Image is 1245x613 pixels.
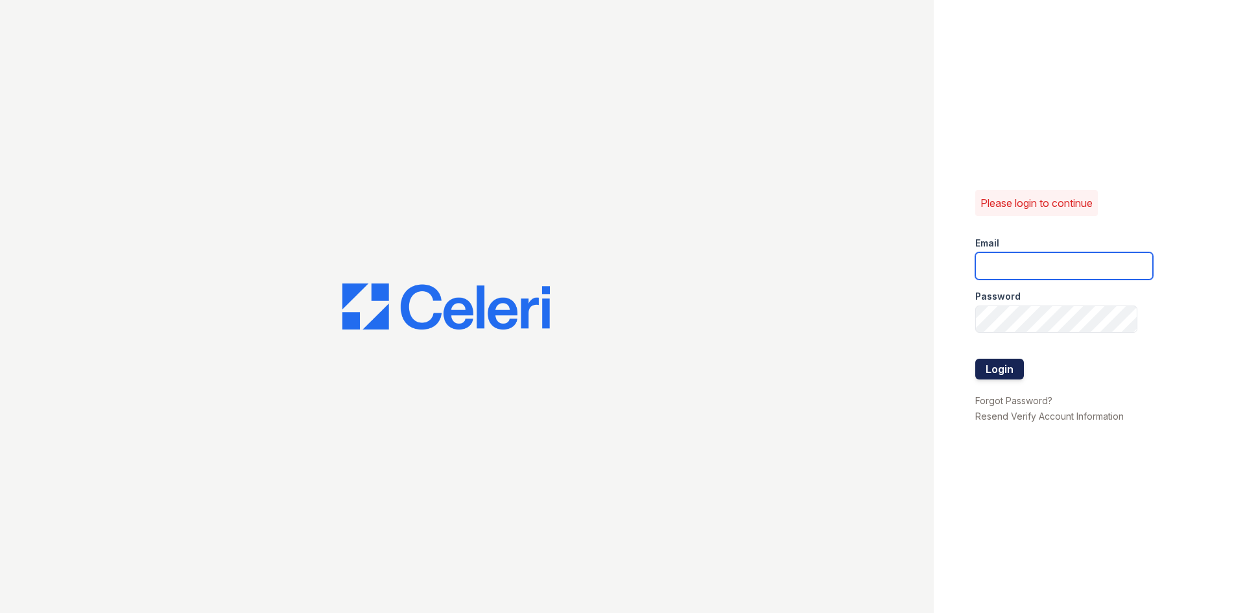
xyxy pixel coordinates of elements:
[975,237,999,250] label: Email
[975,395,1052,406] a: Forgot Password?
[980,195,1093,211] p: Please login to continue
[975,411,1124,422] a: Resend Verify Account Information
[342,283,550,330] img: CE_Logo_Blue-a8612792a0a2168367f1c8372b55b34899dd931a85d93a1a3d3e32e68fde9ad4.png
[975,359,1024,379] button: Login
[975,290,1021,303] label: Password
